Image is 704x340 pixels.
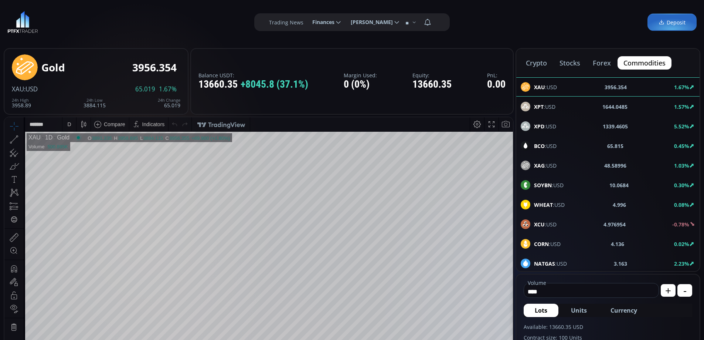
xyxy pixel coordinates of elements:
div: 3956.354 [132,62,177,73]
div: 1D [36,17,48,24]
button: forex [587,56,617,70]
div: 1m [60,324,67,330]
b: CORN [534,240,549,248]
div: 0 (0%) [344,79,377,90]
div: XAU [24,17,36,24]
div: 3m [48,324,55,330]
b: 4.976954 [603,221,626,228]
b: 1644.0485 [602,103,628,111]
b: XPD [534,123,544,130]
b: 65.815 [607,142,623,150]
b: 0.02% [674,240,689,248]
div: O [83,18,87,24]
b: BCO [534,142,545,149]
label: Balance USDT: [198,73,308,78]
img: LOGO [7,11,38,33]
span: :USD [534,162,557,169]
div: 5d [73,324,79,330]
div: 65.019 [158,98,180,108]
span: :USD [534,122,556,130]
span: Currency [611,306,637,315]
label: Equity: [412,73,452,78]
b: XCU [534,221,545,228]
span: Units [571,306,587,315]
b: WHEAT [534,201,553,208]
span: :USD [534,221,557,228]
span: XAU [12,85,24,93]
div:  [7,99,13,106]
span: :USD [534,142,557,150]
div: 24h High [12,98,31,102]
button: Units [560,304,598,317]
button: + [661,284,676,297]
b: 3.163 [614,260,627,267]
div: Gold [48,17,65,24]
label: PnL: [487,73,506,78]
div: Compare [99,4,121,10]
b: 0.30% [674,182,689,189]
div: 3958.895 [113,18,133,24]
label: Margin Used: [344,73,377,78]
div: 13660.35 [412,79,452,90]
div: 3891.335 [87,18,107,24]
div: 5y [27,324,32,330]
span: +8045.8 (37.1%) [241,79,308,90]
button: 15:43:45 (UTC) [422,320,462,334]
div: auto [494,324,504,330]
b: SOYBN [534,182,552,189]
b: XAG [534,162,545,169]
b: XPT [534,103,544,110]
div: 1y [37,324,43,330]
b: 1.03% [674,162,689,169]
span: 1.67% [159,86,177,92]
span: :USD [534,260,567,267]
div: Indicators [138,4,160,10]
div: 500.895K [43,27,64,32]
label: Trading News [269,18,303,26]
span: 65.019 [135,86,155,92]
span: :USD [24,85,38,93]
div: 24h Low [84,98,106,102]
b: NATGAS [534,260,555,267]
div: +69.900 (+1.80%) [187,18,225,24]
div: L [136,18,139,24]
div: 13660.35 [198,79,308,90]
b: 0.08% [674,201,689,208]
span: :USD [534,201,565,209]
div: Toggle Log Scale [480,320,492,334]
div: Toggle Auto Scale [492,320,507,334]
span: :USD [534,103,555,111]
button: commodities [618,56,671,70]
button: crypto [520,56,553,70]
span: Lots [535,306,547,315]
b: 10.0684 [609,181,629,189]
div: Market open [71,17,77,24]
span: Finances [307,15,334,30]
div: 0.00 [487,79,506,90]
b: 5.52% [674,123,689,130]
span: 15:43:45 (UTC) [424,324,460,330]
div: 3956.355 [165,18,185,24]
b: 1.57% [674,103,689,110]
span: [PERSON_NAME] [346,15,393,30]
div: 3884.115 [139,18,159,24]
div: Gold [41,62,65,73]
b: 4.136 [611,240,624,248]
span: Deposit [659,18,686,26]
label: Available: 13660.35 USD [524,323,692,331]
div: D [63,4,67,10]
div: Go to [99,320,111,334]
button: Currency [599,304,648,317]
b: 1339.4605 [603,122,628,130]
div: Toggle Percentage [469,320,480,334]
b: 2.23% [674,260,689,267]
div: Volume [24,27,40,32]
span: :USD [534,240,561,248]
b: 48.58996 [604,162,626,169]
span: :USD [534,181,564,189]
b: 0.45% [674,142,689,149]
div: 3958.89 [12,98,31,108]
button: stocks [554,56,586,70]
b: -0.78% [672,221,689,228]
